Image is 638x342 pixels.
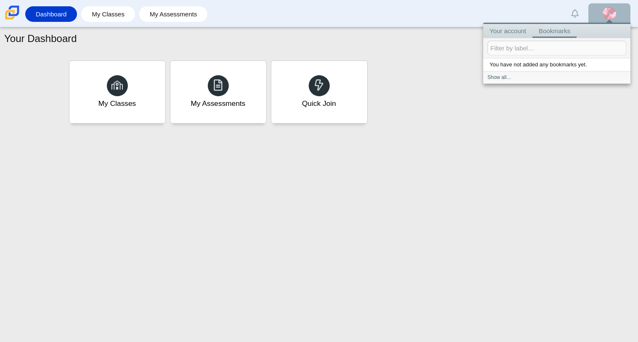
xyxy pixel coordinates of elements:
img: zariah.clarke.tuBN83 [603,7,616,20]
a: My Classes [85,6,131,22]
a: Dashboard [29,6,73,22]
a: Show all… [487,74,511,80]
a: Bookmarks [532,24,577,38]
img: Carmen School of Science & Technology [3,4,21,21]
a: My Assessments [143,6,204,22]
h1: Your Dashboard [4,32,77,46]
li: You have not added any bookmarks yet. [483,58,630,71]
tags: ​ [487,41,626,55]
a: zariah.clarke.tuBN83 [588,3,630,24]
div: Quick Join [302,98,336,109]
a: My Assessments [170,61,267,124]
div: My Classes [98,98,136,109]
a: Carmen School of Science & Technology [3,16,21,23]
div: My Assessments [191,98,246,109]
a: My Classes [69,61,166,124]
a: Alerts [566,4,584,23]
a: Quick Join [271,61,368,124]
a: Your account [483,24,532,38]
